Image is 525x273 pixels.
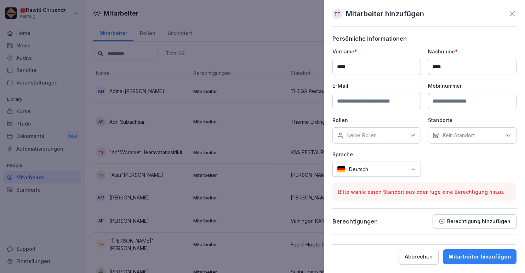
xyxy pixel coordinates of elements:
[346,8,424,19] p: Mitarbeiter hinzufügen
[338,188,511,196] p: Bitte wähle einen Standort aus oder füge eine Berechtigung hinzu.
[449,253,511,261] div: Mitarbeiter hinzufügen
[332,151,421,158] p: Sprache
[428,82,517,89] p: Mobilnummer
[332,162,421,177] div: Deutsch
[447,219,510,224] p: Berechtigung hinzufügen
[399,249,439,265] button: Abbrechen
[332,82,421,89] p: E-Mail
[337,166,346,173] img: de.svg
[332,218,378,225] p: Berechtigungen
[443,249,517,264] button: Mitarbeiter hinzufügen
[332,9,342,19] div: TT
[428,48,517,55] p: Nachname
[332,116,421,124] p: Rollen
[443,132,475,139] p: Kein Standort
[405,253,433,261] div: Abbrechen
[428,116,517,124] p: Standorte
[332,35,517,42] p: Persönliche informationen
[433,214,517,228] button: Berechtigung hinzufügen
[347,132,377,139] p: Keine Rollen
[332,48,421,55] p: Vorname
